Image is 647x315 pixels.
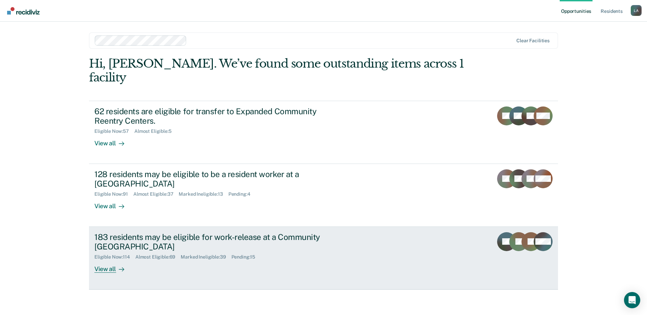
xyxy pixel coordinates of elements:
[231,254,261,260] div: Pending : 15
[94,128,134,134] div: Eligible Now : 57
[94,169,332,189] div: 128 residents may be eligible to be a resident worker at a [GEOGRAPHIC_DATA]
[179,191,228,197] div: Marked Ineligible : 13
[94,134,132,147] div: View all
[516,38,550,44] div: Clear facilities
[94,197,132,210] div: View all
[134,128,177,134] div: Almost Eligible : 5
[94,260,132,273] div: View all
[624,292,640,308] div: Open Intercom Messenger
[94,254,135,260] div: Eligible Now : 114
[89,57,464,84] div: Hi, [PERSON_NAME]. We’ve found some outstanding items across 1 facility
[228,191,256,197] div: Pending : 4
[94,191,133,197] div: Eligible Now : 91
[89,101,558,164] a: 62 residents are eligible for transfer to Expanded Community Reentry Centers.Eligible Now:57Almos...
[181,254,231,260] div: Marked Ineligible : 39
[94,232,332,252] div: 183 residents may be eligible for work-release at a Community [GEOGRAPHIC_DATA]
[94,106,332,126] div: 62 residents are eligible for transfer to Expanded Community Reentry Centers.
[133,191,179,197] div: Almost Eligible : 37
[631,5,642,16] div: L A
[89,227,558,290] a: 183 residents may be eligible for work-release at a Community [GEOGRAPHIC_DATA]Eligible Now:114Al...
[7,7,40,15] img: Recidiviz
[89,164,558,227] a: 128 residents may be eligible to be a resident worker at a [GEOGRAPHIC_DATA]Eligible Now:91Almost...
[135,254,181,260] div: Almost Eligible : 69
[631,5,642,16] button: Profile dropdown button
